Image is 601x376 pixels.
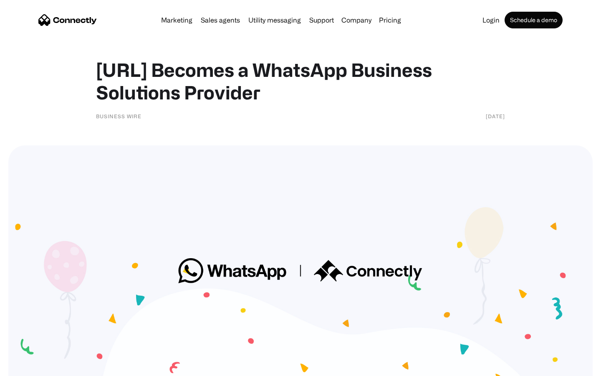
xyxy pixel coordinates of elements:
a: Pricing [376,17,404,23]
a: Support [306,17,337,23]
div: Business Wire [96,112,141,120]
ul: Language list [17,361,50,373]
a: Sales agents [197,17,243,23]
a: Marketing [158,17,196,23]
a: Schedule a demo [505,12,563,28]
a: Utility messaging [245,17,304,23]
div: [DATE] [486,112,505,120]
a: Login [479,17,503,23]
div: Company [341,14,371,26]
h1: [URL] Becomes a WhatsApp Business Solutions Provider [96,58,505,104]
aside: Language selected: English [8,361,50,373]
